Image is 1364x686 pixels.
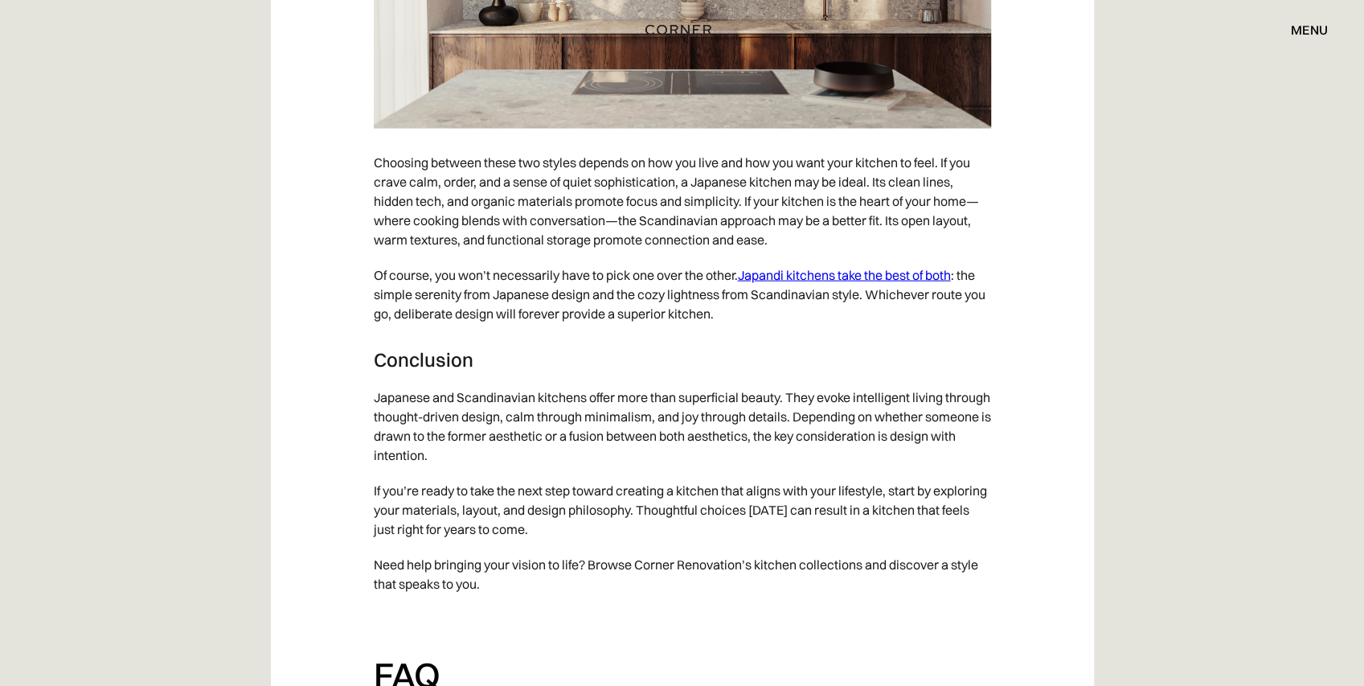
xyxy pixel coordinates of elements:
a: home [631,19,734,40]
h3: Conclusion [374,347,991,372]
p: Japanese and Scandinavian kitchens offer more than superficial beauty. They evoke intelligent liv... [374,380,991,473]
p: ‍ [374,602,991,637]
div: menu [1291,23,1328,36]
p: Choosing between these two styles depends on how you live and how you want your kitchen to feel. ... [374,145,991,257]
p: If you’re ready to take the next step toward creating a kitchen that aligns with your lifestyle, ... [374,473,991,547]
div: menu [1275,16,1328,43]
p: Of course, you won’t necessarily have to pick one over the other. : the simple serenity from Japa... [374,257,991,331]
p: Need help bringing your vision to life? Browse Corner Renovation’s kitchen collections and discov... [374,547,991,602]
a: Japandi kitchens take the best of both [738,267,951,283]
